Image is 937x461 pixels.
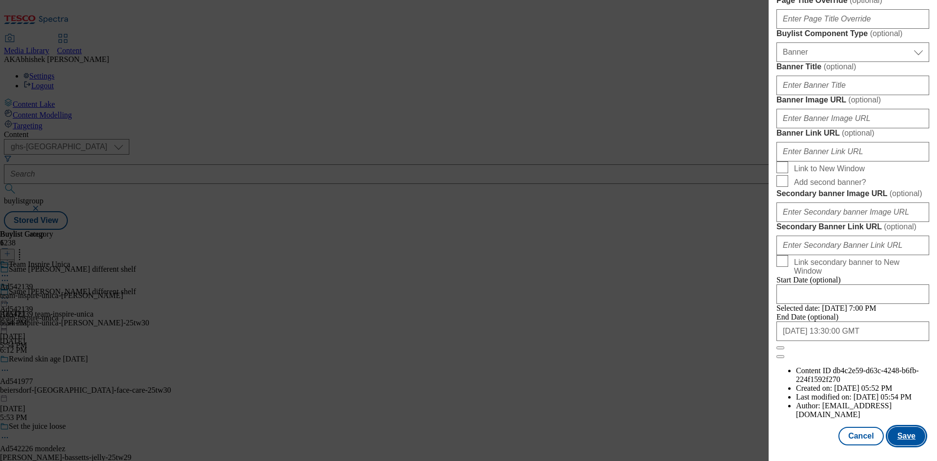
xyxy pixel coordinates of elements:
[776,236,929,255] input: Enter Secondary Banner Link URL
[776,202,929,222] input: Enter Secondary banner Image URL
[796,401,929,419] li: Author:
[776,321,929,341] input: Enter Date
[776,284,929,304] input: Enter Date
[834,384,892,392] span: [DATE] 05:52 PM
[888,427,925,445] button: Save
[776,9,929,29] input: Enter Page Title Override
[776,62,929,72] label: Banner Title
[776,95,929,105] label: Banner Image URL
[776,276,841,284] span: Start Date (optional)
[796,366,919,383] span: db4c2e59-d63c-4248-b6fb-224f1592f270
[776,313,838,321] span: End Date (optional)
[854,393,912,401] span: [DATE] 05:54 PM
[794,178,866,187] span: Add second banner?
[794,164,865,173] span: Link to New Window
[776,109,929,128] input: Enter Banner Image URL
[776,29,929,39] label: Buylist Component Type
[890,189,922,198] span: ( optional )
[776,189,929,199] label: Secondary banner Image URL
[796,401,892,419] span: [EMAIL_ADDRESS][DOMAIN_NAME]
[848,96,881,104] span: ( optional )
[796,393,929,401] li: Last modified on:
[884,222,917,231] span: ( optional )
[794,258,925,276] span: Link secondary banner to New Window
[870,29,903,38] span: ( optional )
[776,222,929,232] label: Secondary Banner Link URL
[796,384,929,393] li: Created on:
[776,128,929,138] label: Banner Link URL
[776,142,929,161] input: Enter Banner Link URL
[776,76,929,95] input: Enter Banner Title
[824,62,856,71] span: ( optional )
[776,346,784,349] button: Close
[838,427,883,445] button: Cancel
[776,304,876,312] span: Selected date: [DATE] 7:00 PM
[796,366,929,384] li: Content ID
[842,129,875,137] span: ( optional )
